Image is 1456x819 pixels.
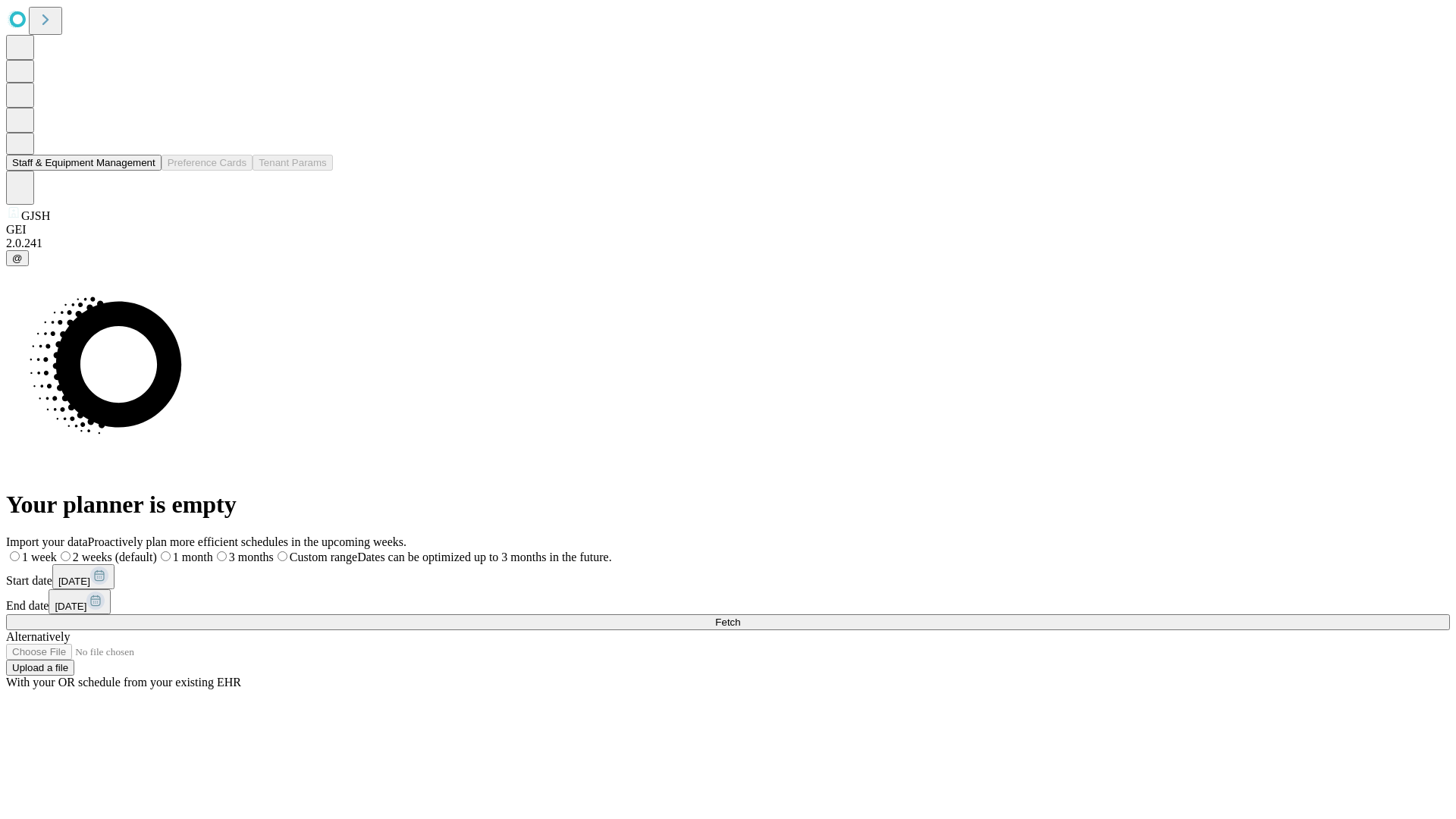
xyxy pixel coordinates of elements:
input: 2 weeks (default) [61,551,71,561]
span: With your OR schedule from your existing EHR [6,676,241,689]
button: @ [6,250,29,266]
button: Upload a file [6,660,74,676]
div: End date [6,589,1450,614]
span: @ [12,253,23,264]
div: Start date [6,564,1450,589]
div: 2.0.241 [6,237,1450,250]
span: Dates can be optimized up to 3 months in the future. [357,551,611,563]
button: [DATE] [52,564,115,589]
input: 1 week [10,551,20,561]
h1: Your planner is empty [6,491,1450,519]
input: 3 months [217,551,227,561]
button: Fetch [6,614,1450,630]
span: Import your data [6,535,88,548]
span: 3 months [229,551,274,563]
button: Tenant Params [253,155,333,171]
span: Proactively plan more efficient schedules in the upcoming weeks. [88,535,406,548]
input: Custom rangeDates can be optimized up to 3 months in the future. [278,551,287,561]
span: Alternatively [6,630,70,643]
span: 2 weeks (default) [73,551,157,563]
button: Staff & Equipment Management [6,155,162,171]
span: [DATE] [58,576,90,587]
span: GJSH [21,209,50,222]
span: 1 month [173,551,213,563]
span: [DATE] [55,601,86,612]
button: [DATE] [49,589,111,614]
span: 1 week [22,551,57,563]
input: 1 month [161,551,171,561]
div: GEI [6,223,1450,237]
button: Preference Cards [162,155,253,171]
span: Custom range [290,551,357,563]
span: Fetch [715,617,740,628]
